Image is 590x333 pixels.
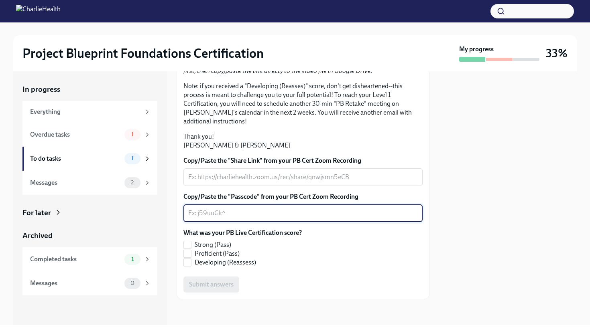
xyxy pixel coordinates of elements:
h3: 33% [546,46,568,61]
div: For later [22,208,51,218]
label: Copy/Paste the "Share Link" from your PB Cert Zoom Recording [183,156,423,165]
a: Everything [22,101,157,123]
div: To do tasks [30,154,121,163]
img: CharlieHealth [16,5,61,18]
a: Overdue tasks1 [22,123,157,147]
span: 2 [126,180,138,186]
div: Overdue tasks [30,130,121,139]
a: Messages2 [22,171,157,195]
span: 1 [126,155,138,161]
p: Thank you! [PERSON_NAME] & [PERSON_NAME] [183,132,423,150]
a: Messages0 [22,271,157,295]
label: Copy/Paste the "Passcode" from your PB Cert Zoom Recording [183,192,423,201]
a: Completed tasks1 [22,247,157,271]
a: For later [22,208,157,218]
a: Archived [22,230,157,241]
h2: Project Blueprint Foundations Certification [22,45,264,61]
span: 0 [126,280,139,286]
label: What was your PB Live Certification score? [183,228,302,237]
p: Note: if you received a "Developing (Reasses)" score, don't get disheartened--this process is mea... [183,82,423,126]
div: Completed tasks [30,255,121,264]
div: Everything [30,107,140,116]
span: Strong (Pass) [195,240,231,249]
span: Developing (Reassess) [195,258,256,267]
span: Proficient (Pass) [195,249,240,258]
span: 1 [126,131,138,137]
div: Messages [30,279,121,288]
a: In progress [22,84,157,95]
span: 1 [126,256,138,262]
a: To do tasks1 [22,147,157,171]
div: Messages [30,178,121,187]
strong: My progress [459,45,494,54]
